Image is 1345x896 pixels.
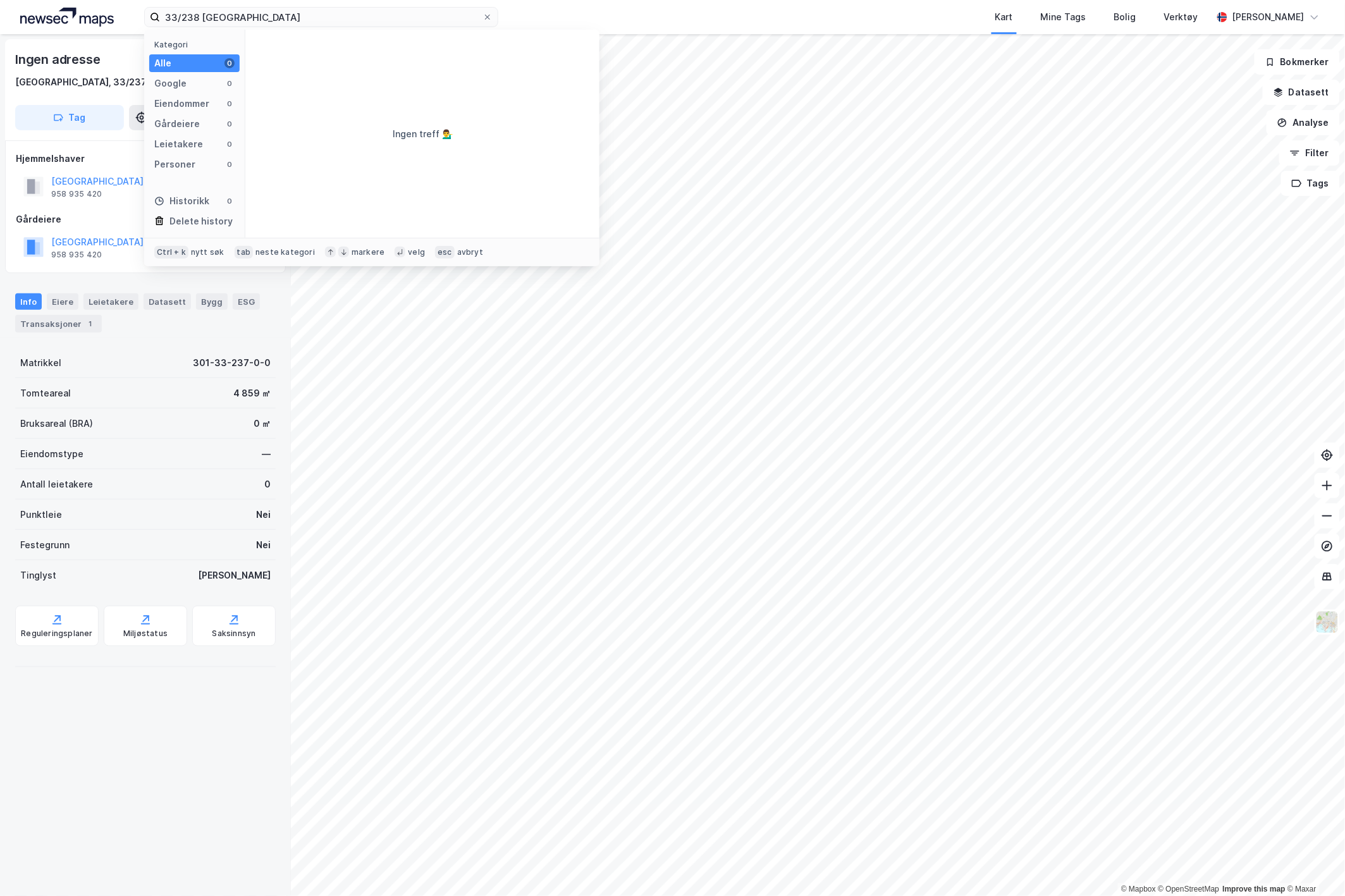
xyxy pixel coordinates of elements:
div: Transaksjoner [15,315,102,333]
div: Ingen treff 💁‍♂️ [393,126,453,142]
div: Historikk [154,193,209,209]
img: Z [1315,610,1339,634]
button: Filter [1279,140,1340,166]
div: [GEOGRAPHIC_DATA], 33/237 [15,75,147,90]
button: Bokmerker [1255,49,1340,75]
div: Ctrl + k [154,246,188,259]
div: [PERSON_NAME] [1232,9,1305,25]
div: Info [15,293,42,310]
div: Datasett [144,293,191,310]
div: Kontrollprogram for chat [1282,835,1345,896]
div: Leietakere [83,293,138,310]
div: Reguleringsplaner [21,629,92,639]
div: Verktøy [1164,9,1198,25]
div: neste kategori [255,247,315,257]
input: Søk på adresse, matrikkel, gårdeiere, leietakere eller personer [160,8,482,27]
div: Eiendomstype [20,446,83,462]
iframe: Chat Widget [1282,835,1345,896]
div: Tinglyst [20,568,56,583]
div: Bolig [1114,9,1136,25]
div: 0 [224,196,235,206]
div: Saksinnsyn [212,629,256,639]
div: Leietakere [154,137,203,152]
div: Kategori [154,40,240,49]
button: Tag [15,105,124,130]
div: Ingen adresse [15,49,102,70]
div: Google [154,76,187,91]
div: Hjemmelshaver [16,151,275,166]
div: — [262,446,271,462]
div: 0 [224,99,235,109]
div: esc [435,246,455,259]
div: tab [235,246,254,259]
div: nytt søk [191,247,224,257]
div: Punktleie [20,507,62,522]
div: ESG [233,293,260,310]
div: Bruksareal (BRA) [20,416,93,431]
div: Alle [154,56,171,71]
div: Antall leietakere [20,477,93,492]
div: Festegrunn [20,537,70,553]
div: 0 [224,119,235,129]
div: Gårdeiere [154,116,200,132]
div: Eiendommer [154,96,209,111]
div: 0 [264,477,271,492]
div: 0 ㎡ [254,416,271,431]
div: Matrikkel [20,355,61,371]
div: Kart [995,9,1013,25]
div: velg [408,247,425,257]
button: Analyse [1267,110,1340,135]
a: OpenStreetMap [1158,885,1220,894]
div: Gårdeiere [16,212,275,227]
div: Nei [256,537,271,553]
div: markere [352,247,384,257]
div: 4 859 ㎡ [233,386,271,401]
div: Mine Tags [1041,9,1086,25]
div: 0 [224,78,235,89]
div: 0 [224,139,235,149]
div: Nei [256,507,271,522]
button: Datasett [1263,80,1340,105]
img: logo.a4113a55bc3d86da70a041830d287a7e.svg [20,8,114,27]
div: 0 [224,159,235,169]
div: 958 935 420 [51,189,102,199]
div: Eiere [47,293,78,310]
div: Miljøstatus [123,629,168,639]
div: 301-33-237-0-0 [193,355,271,371]
div: 1 [84,317,97,330]
a: Improve this map [1223,885,1286,894]
div: Delete history [169,214,233,229]
a: Mapbox [1121,885,1156,894]
div: avbryt [457,247,483,257]
div: Bygg [196,293,228,310]
button: Tags [1281,171,1340,196]
div: Tomteareal [20,386,71,401]
div: [PERSON_NAME] [198,568,271,583]
div: 0 [224,58,235,68]
div: 958 935 420 [51,250,102,260]
div: Personer [154,157,195,172]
